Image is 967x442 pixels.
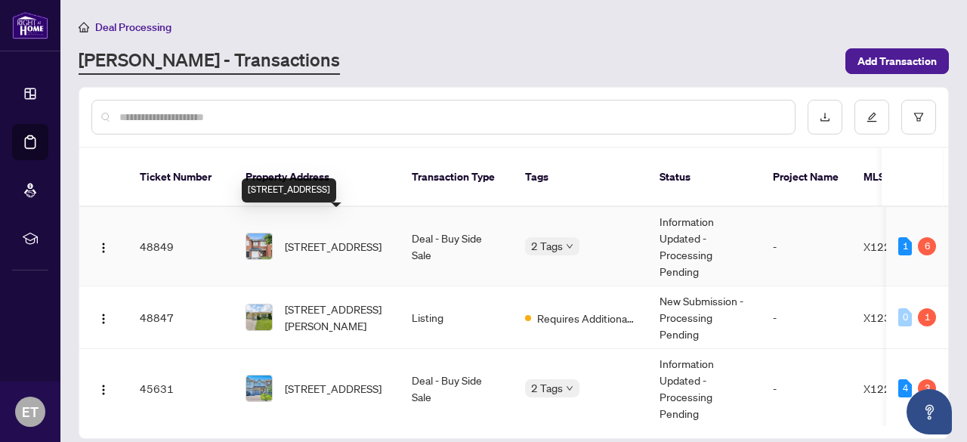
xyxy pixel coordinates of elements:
span: X12238428 [864,382,925,395]
button: Logo [91,234,116,258]
div: 1 [918,308,936,326]
th: Status [647,148,761,207]
div: [STREET_ADDRESS] [242,178,336,202]
img: thumbnail-img [246,304,272,330]
td: - [761,286,851,349]
div: 4 [898,379,912,397]
span: edit [867,112,877,122]
th: Project Name [761,148,851,207]
img: Logo [97,313,110,325]
button: Open asap [907,389,952,434]
td: Information Updated - Processing Pending [647,207,761,286]
span: download [820,112,830,122]
span: Deal Processing [95,20,171,34]
div: 1 [898,237,912,255]
a: [PERSON_NAME] - Transactions [79,48,340,75]
span: ET [22,401,39,422]
span: Add Transaction [857,49,937,73]
button: filter [901,100,936,134]
td: 45631 [128,349,233,428]
td: 48847 [128,286,233,349]
span: X12220431 [864,240,925,253]
span: filter [913,112,924,122]
th: Property Address [233,148,400,207]
button: edit [854,100,889,134]
td: Deal - Buy Side Sale [400,349,513,428]
span: Requires Additional Docs [537,310,635,326]
button: Add Transaction [845,48,949,74]
th: Transaction Type [400,148,513,207]
span: [STREET_ADDRESS] [285,238,382,255]
span: 2 Tags [531,237,563,255]
img: thumbnail-img [246,233,272,259]
th: MLS # [851,148,942,207]
td: Deal - Buy Side Sale [400,207,513,286]
td: Information Updated - Processing Pending [647,349,761,428]
span: down [566,385,573,392]
td: - [761,349,851,428]
div: 0 [898,308,912,326]
span: [STREET_ADDRESS][PERSON_NAME] [285,301,388,334]
img: Logo [97,384,110,396]
div: 3 [918,379,936,397]
th: Ticket Number [128,148,233,207]
button: download [808,100,842,134]
td: 48849 [128,207,233,286]
img: thumbnail-img [246,376,272,401]
img: logo [12,11,48,39]
img: Logo [97,242,110,254]
span: X12319361 [864,311,925,324]
span: home [79,22,89,32]
th: Tags [513,148,647,207]
td: - [761,207,851,286]
div: 6 [918,237,936,255]
td: Listing [400,286,513,349]
td: New Submission - Processing Pending [647,286,761,349]
button: Logo [91,305,116,329]
span: 2 Tags [531,379,563,397]
span: [STREET_ADDRESS] [285,380,382,397]
button: Logo [91,376,116,400]
span: down [566,243,573,250]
